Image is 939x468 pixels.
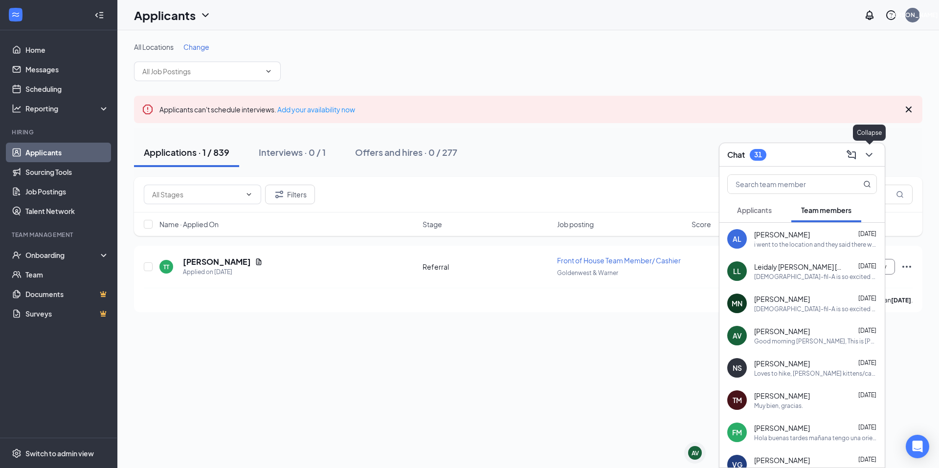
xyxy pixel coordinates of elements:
[754,273,877,281] div: [DEMOGRAPHIC_DATA]-fil-A is so excited for you to join our team! Do you know anyone else who migh...
[858,359,876,366] span: [DATE]
[863,149,875,161] svg: ChevronDown
[864,9,875,21] svg: Notifications
[12,231,107,239] div: Team Management
[888,11,938,19] div: [PERSON_NAME]
[754,305,877,313] div: [DEMOGRAPHIC_DATA]-fil-A is so excited for you to join our team! Do you know anyone else who migh...
[858,391,876,399] span: [DATE]
[152,189,241,200] input: All Stages
[25,79,109,99] a: Scheduling
[200,9,211,21] svg: ChevronDown
[159,219,219,229] span: Name · Applied On
[733,234,741,244] div: AL
[754,337,877,345] div: Good morning [PERSON_NAME], This is [PERSON_NAME] from [DEMOGRAPHIC_DATA]-fil-A HB. I left you a ...
[858,295,876,302] span: [DATE]
[25,40,109,60] a: Home
[853,125,886,141] div: Collapse
[183,256,251,267] h5: [PERSON_NAME]
[901,261,913,273] svg: Ellipses
[858,456,876,463] span: [DATE]
[277,105,355,114] a: Add your availability now
[754,240,877,249] div: i went to the location and they said there were no interviews for me
[94,10,104,20] svg: Collapse
[692,219,711,229] span: Score
[25,304,109,323] a: SurveysCrown
[754,294,810,304] span: [PERSON_NAME]
[134,7,196,23] h1: Applicants
[891,297,911,304] b: [DATE]
[896,191,904,198] svg: MagnifyingGlass
[142,104,154,115] svg: Error
[25,284,109,304] a: DocumentsCrown
[159,105,355,114] span: Applicants can't schedule interviews.
[557,269,618,277] span: Goldenwest & Warner
[245,191,253,198] svg: ChevronDown
[858,262,876,270] span: [DATE]
[861,147,877,163] button: ChevronDown
[733,395,742,405] div: TM
[754,326,810,336] span: [PERSON_NAME]
[858,327,876,334] span: [DATE]
[754,455,810,465] span: [PERSON_NAME]
[12,448,22,458] svg: Settings
[728,175,844,193] input: Search team member
[737,206,772,214] span: Applicants
[733,331,742,340] div: AV
[906,435,929,458] div: Open Intercom Messenger
[692,449,699,457] div: AV
[355,146,457,158] div: Offers and hires · 0 / 277
[754,150,762,159] div: 31
[12,250,22,260] svg: UserCheck
[259,146,326,158] div: Interviews · 0 / 1
[846,149,857,161] svg: ComposeMessage
[858,230,876,237] span: [DATE]
[903,104,915,115] svg: Cross
[11,10,21,20] svg: WorkstreamLogo
[25,250,101,260] div: Onboarding
[732,427,742,437] div: FM
[273,189,285,200] svg: Filter
[423,262,551,272] div: Referral
[134,43,174,51] span: All Locations
[144,146,229,158] div: Applications · 1 / 839
[754,359,810,368] span: [PERSON_NAME]
[12,104,22,113] svg: Analysis
[557,219,594,229] span: Job posting
[858,424,876,431] span: [DATE]
[25,162,109,182] a: Sourcing Tools
[727,149,745,160] h3: Chat
[255,258,263,266] svg: Document
[423,219,442,229] span: Stage
[885,9,897,21] svg: QuestionInfo
[265,67,272,75] svg: ChevronDown
[183,43,209,51] span: Change
[733,363,742,373] div: NS
[25,182,109,201] a: Job Postings
[265,185,315,204] button: Filter Filters
[732,298,742,308] div: MN
[754,230,810,239] span: [PERSON_NAME]
[12,128,107,136] div: Hiring
[142,66,261,77] input: All Job Postings
[25,201,109,221] a: Talent Network
[844,147,859,163] button: ComposeMessage
[754,434,877,442] div: Hola buenas tardes mañana tengo una orientación con ustedes pero no me [PERSON_NAME] la dirección
[754,391,810,401] span: [PERSON_NAME]
[25,104,110,113] div: Reporting
[754,423,810,433] span: [PERSON_NAME]
[754,369,877,378] div: Loves to hike, [PERSON_NAME] kittens/cats, in School for communication, will be going back to sch...
[25,265,109,284] a: Team
[863,180,871,188] svg: MagnifyingGlass
[754,262,842,272] span: Leidaly [PERSON_NAME] [PERSON_NAME]
[557,256,681,265] span: Front of House Team Member/ Cashier
[183,267,263,277] div: Applied on [DATE]
[25,448,94,458] div: Switch to admin view
[25,143,109,162] a: Applicants
[733,266,741,276] div: LL
[801,206,851,214] span: Team members
[754,402,803,410] div: Muy bien, gracias.
[163,263,169,271] div: TT
[25,60,109,79] a: Messages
